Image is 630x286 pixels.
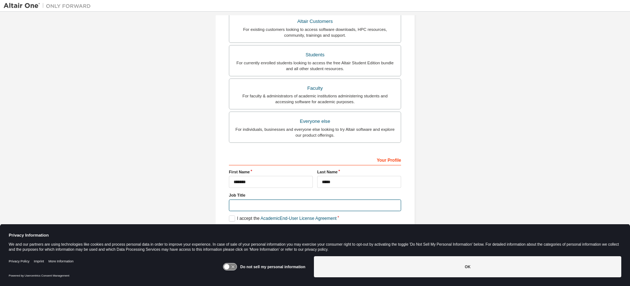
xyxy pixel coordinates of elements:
div: Faculty [234,83,396,93]
label: Last Name [317,169,401,175]
label: I accept the [229,215,336,222]
div: For faculty & administrators of academic institutions administering students and accessing softwa... [234,93,396,105]
label: First Name [229,169,313,175]
div: For currently enrolled students looking to access the free Altair Student Edition bundle and all ... [234,60,396,72]
div: For individuals, businesses and everyone else looking to try Altair software and explore our prod... [234,126,396,138]
div: Everyone else [234,116,396,126]
div: Students [234,50,396,60]
div: For existing customers looking to access software downloads, HPC resources, community, trainings ... [234,27,396,38]
a: Academic End-User License Agreement [261,216,336,221]
div: Altair Customers [234,16,396,27]
img: Altair One [4,2,94,9]
label: Job Title [229,192,401,198]
div: Your Profile [229,154,401,165]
